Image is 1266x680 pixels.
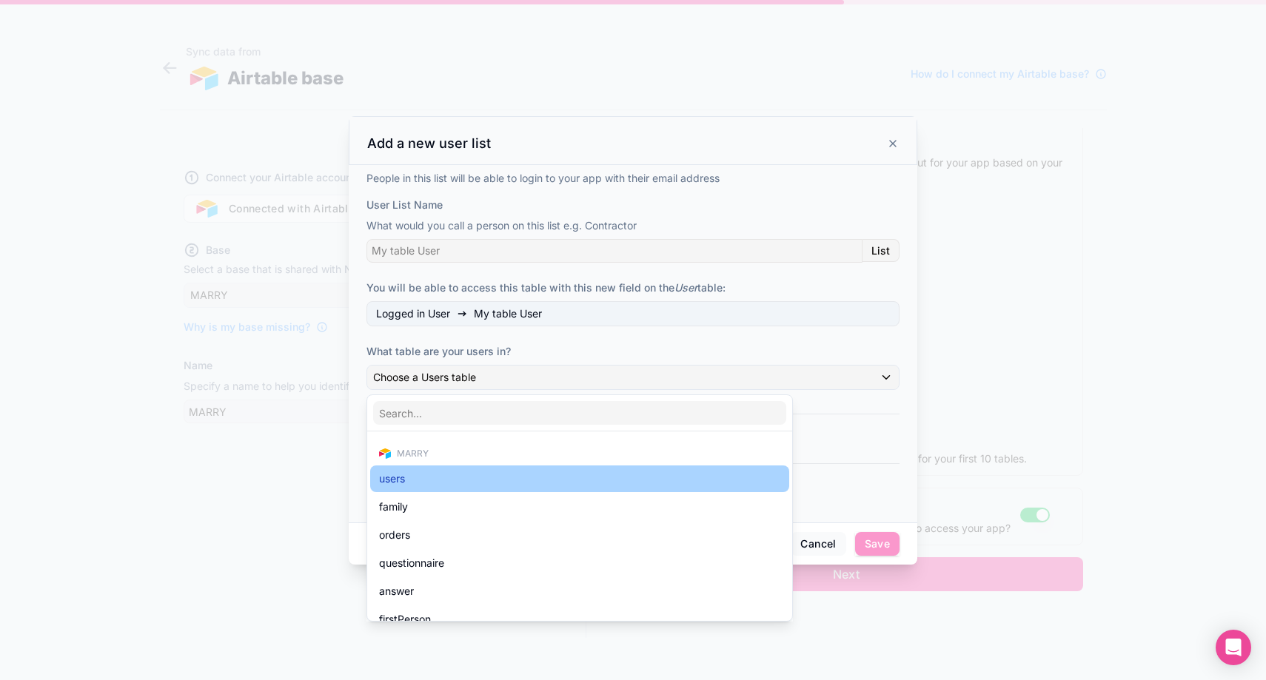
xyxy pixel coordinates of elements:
span: family [379,498,408,516]
input: Search... [373,401,786,425]
span: MARRY [397,448,429,459]
div: Open Intercom Messenger [1216,630,1251,665]
span: users [379,470,405,488]
span: orders [379,526,410,544]
img: Airtable Logo [379,448,391,459]
span: answer [379,582,414,600]
span: questionnaire [379,554,444,572]
span: firstPerson [379,610,431,628]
